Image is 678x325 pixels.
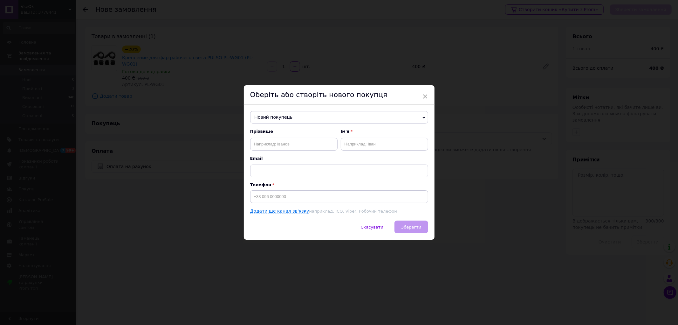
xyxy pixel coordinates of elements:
span: Прізвище [250,129,338,134]
input: Наприклад: Іванов [250,138,338,151]
button: Скасувати [354,221,390,233]
span: Email [250,156,428,161]
p: Телефон [250,182,428,187]
a: Додати ще канал зв'язку [250,208,309,214]
span: Скасувати [361,225,383,230]
span: Ім'я [341,129,428,134]
span: Новий покупець [250,111,428,124]
input: Наприклад: Іван [341,138,428,151]
input: +38 096 0000000 [250,190,428,203]
div: Оберіть або створіть нового покупця [244,85,435,105]
span: наприклад, ICQ, Viber, Робочий телефон [309,209,397,214]
span: × [422,91,428,102]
